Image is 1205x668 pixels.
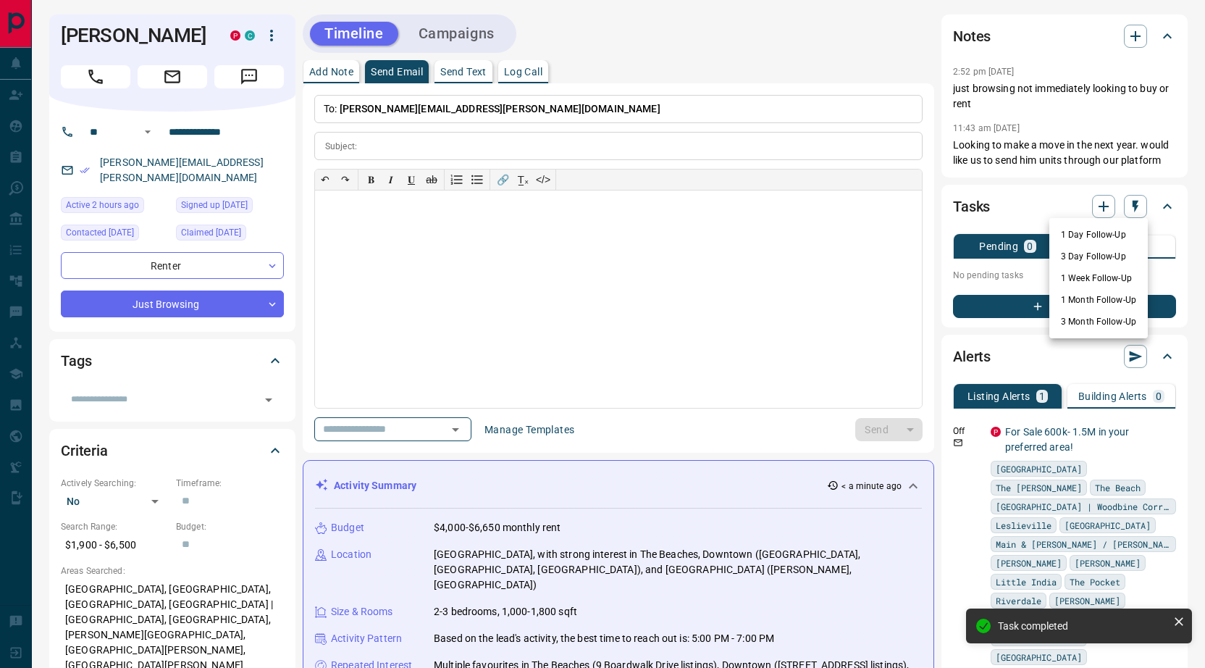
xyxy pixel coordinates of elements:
[1049,246,1148,267] li: 3 Day Follow-Up
[1049,311,1148,333] li: 3 Month Follow-Up
[998,620,1167,632] div: Task completed
[1049,267,1148,289] li: 1 Week Follow-Up
[1049,224,1148,246] li: 1 Day Follow-Up
[1049,289,1148,311] li: 1 Month Follow-Up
